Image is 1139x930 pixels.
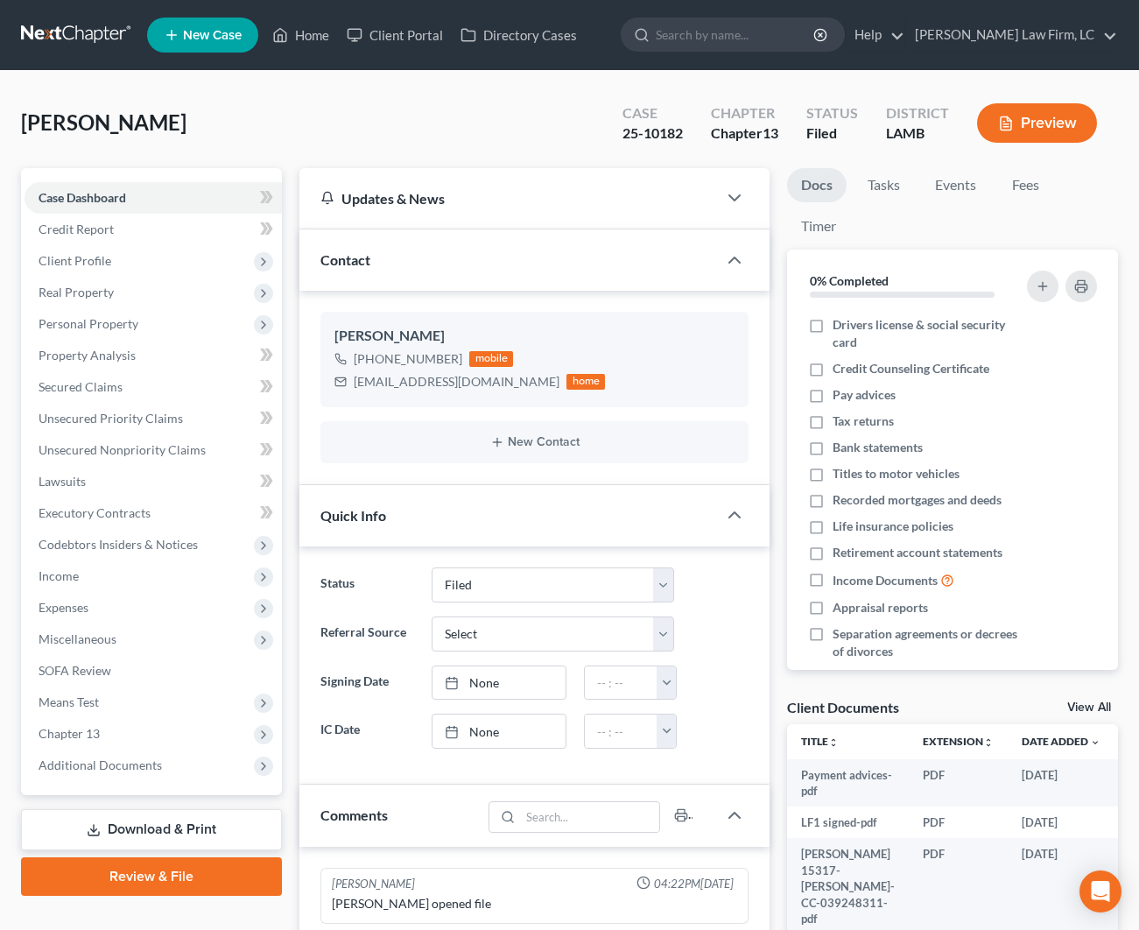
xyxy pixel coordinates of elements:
div: [PERSON_NAME] [332,876,415,892]
span: Retirement account statements [833,544,1002,561]
a: Events [921,168,990,202]
a: Extensionunfold_more [923,735,994,748]
a: Tasks [854,168,914,202]
span: Credit Report [39,222,114,236]
span: Secured Claims [39,379,123,394]
a: Secured Claims [25,371,282,403]
span: Income Documents [833,572,938,589]
span: Bank statements [833,439,923,456]
span: Recorded mortgages and deeds [833,491,1002,509]
a: Unsecured Nonpriority Claims [25,434,282,466]
td: [DATE] [1008,807,1114,838]
td: LF1 signed-pdf [787,807,909,838]
button: Preview [977,103,1097,143]
span: Property Analysis [39,348,136,363]
i: unfold_more [828,737,839,748]
div: Open Intercom Messenger [1079,870,1121,912]
a: Unsecured Priority Claims [25,403,282,434]
span: 13 [763,124,778,141]
div: Filed [806,123,858,144]
div: mobile [469,351,513,367]
span: Unsecured Nonpriority Claims [39,442,206,457]
input: -- : -- [585,666,658,700]
span: Life insurance policies [833,518,953,535]
label: Signing Date [312,666,423,701]
span: Separation agreements or decrees of divorces [833,625,1020,660]
a: Review & File [21,857,282,896]
div: District [886,103,949,123]
span: SOFA Review [39,663,111,678]
td: Payment advices-pdf [787,759,909,807]
span: New Case [183,29,242,42]
span: Means Test [39,694,99,709]
i: expand_more [1090,737,1100,748]
span: Real Property [39,285,114,299]
input: Search by name... [656,18,816,51]
span: Expenses [39,600,88,615]
i: unfold_more [983,737,994,748]
span: [PERSON_NAME] [21,109,186,135]
td: PDF [909,807,1008,838]
div: home [566,374,605,390]
button: New Contact [334,435,735,449]
a: SOFA Review [25,655,282,687]
td: [DATE] [1008,759,1114,807]
span: Additional Documents [39,757,162,772]
label: Referral Source [312,616,423,652]
a: Client Portal [338,19,452,51]
a: Executory Contracts [25,497,282,529]
a: Docs [787,168,847,202]
a: Download & Print [21,809,282,850]
div: Chapter [711,103,778,123]
a: Date Added expand_more [1022,735,1100,748]
a: Directory Cases [452,19,586,51]
a: Case Dashboard [25,182,282,214]
span: Credit Counseling Certificate [833,360,989,377]
label: IC Date [312,714,423,749]
div: Status [806,103,858,123]
a: Fees [997,168,1053,202]
span: 04:22PM[DATE] [654,876,734,892]
span: Personal Property [39,316,138,331]
span: Titles to motor vehicles [833,465,960,483]
div: Client Documents [787,698,899,716]
span: Case Dashboard [39,190,126,205]
div: [PHONE_NUMBER] [354,350,462,368]
a: Timer [787,209,850,243]
span: Contact [320,251,370,268]
span: Appraisal reports [833,599,928,616]
a: Titleunfold_more [801,735,839,748]
span: Codebtors Insiders & Notices [39,537,198,552]
div: LAMB [886,123,949,144]
label: Status [312,567,423,602]
span: Client Profile [39,253,111,268]
div: Updates & News [320,189,696,208]
div: 25-10182 [622,123,683,144]
a: Home [264,19,338,51]
div: [EMAIL_ADDRESS][DOMAIN_NAME] [354,373,559,391]
strong: 0% Completed [810,273,889,288]
td: PDF [909,759,1008,807]
span: Tax returns [833,412,894,430]
span: Unsecured Priority Claims [39,411,183,426]
span: Pay advices [833,386,896,404]
div: Chapter [711,123,778,144]
span: Lawsuits [39,474,86,489]
a: None [432,715,565,748]
a: Credit Report [25,214,282,245]
span: Income [39,568,79,583]
span: Drivers license & social security card [833,316,1020,351]
input: Search... [521,802,660,832]
a: Lawsuits [25,466,282,497]
a: [PERSON_NAME] Law Firm, LC [906,19,1117,51]
div: [PERSON_NAME] opened file [332,895,737,912]
div: Case [622,103,683,123]
a: None [432,666,565,700]
span: Miscellaneous [39,631,116,646]
a: View All [1067,701,1111,714]
a: Help [846,19,904,51]
a: Property Analysis [25,340,282,371]
div: [PERSON_NAME] [334,326,735,347]
input: -- : -- [585,715,658,748]
span: Comments [320,807,388,823]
